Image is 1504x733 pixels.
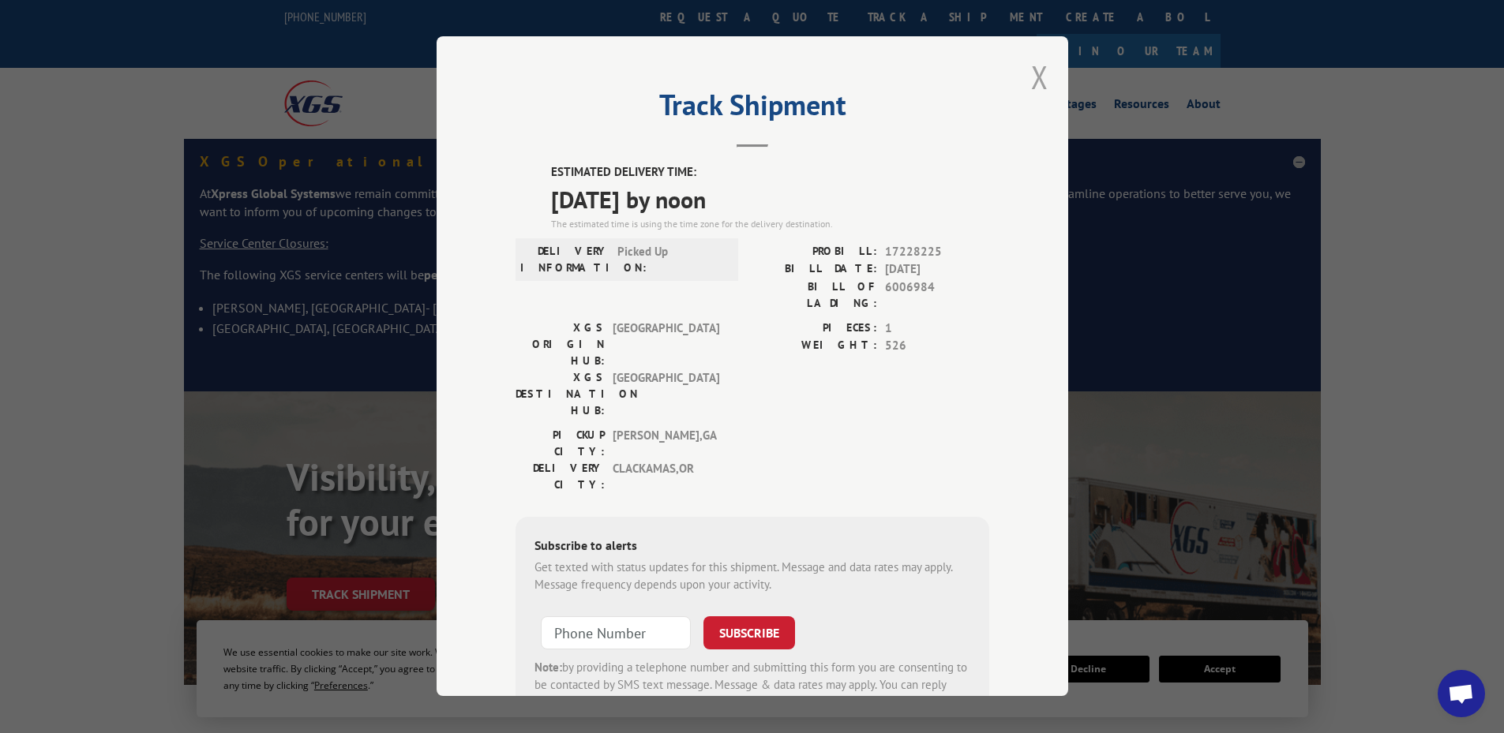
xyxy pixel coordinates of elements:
[551,217,989,231] div: The estimated time is using the time zone for the delivery destination.
[613,320,719,369] span: [GEOGRAPHIC_DATA]
[516,94,989,124] h2: Track Shipment
[1031,56,1048,98] button: Close modal
[752,261,877,279] label: BILL DATE:
[752,279,877,312] label: BILL OF LADING:
[520,243,609,276] label: DELIVERY INFORMATION:
[541,616,691,649] input: Phone Number
[534,559,970,594] div: Get texted with status updates for this shipment. Message and data rates may apply. Message frequ...
[534,659,970,712] div: by providing a telephone number and submitting this form you are consenting to be contacted by SM...
[752,243,877,261] label: PROBILL:
[516,427,605,460] label: PICKUP CITY:
[617,243,724,276] span: Picked Up
[516,460,605,493] label: DELIVERY CITY:
[613,427,719,460] span: [PERSON_NAME] , GA
[885,279,989,312] span: 6006984
[703,616,795,649] button: SUBSCRIBE
[885,261,989,279] span: [DATE]
[613,460,719,493] span: CLACKAMAS , OR
[752,320,877,338] label: PIECES:
[534,536,970,559] div: Subscribe to alerts
[885,320,989,338] span: 1
[885,243,989,261] span: 17228225
[613,369,719,419] span: [GEOGRAPHIC_DATA]
[885,338,989,356] span: 526
[516,320,605,369] label: XGS ORIGIN HUB:
[551,164,989,182] label: ESTIMATED DELIVERY TIME:
[1438,670,1485,717] a: Open chat
[752,338,877,356] label: WEIGHT:
[551,181,989,217] span: [DATE] by noon
[516,369,605,419] label: XGS DESTINATION HUB:
[534,660,562,675] strong: Note:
